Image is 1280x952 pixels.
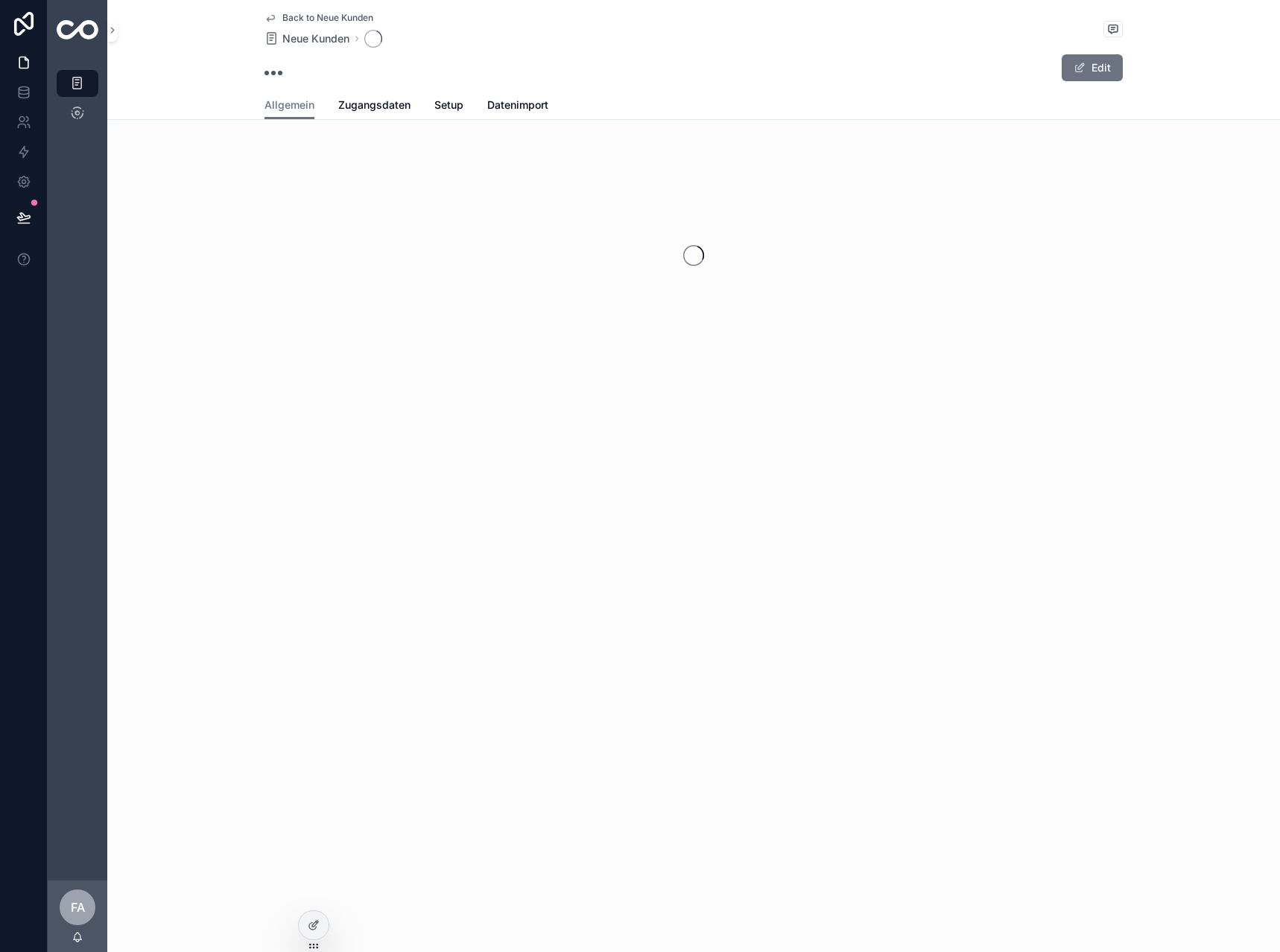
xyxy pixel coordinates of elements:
[264,12,373,24] a: Back to Neue Kunden
[487,98,548,112] span: Datenimport
[434,98,463,112] span: Setup
[264,31,349,46] a: Neue Kunden
[48,60,107,146] div: scrollable content
[264,98,314,112] span: Allgemein
[264,92,314,120] a: Allgemein
[282,12,373,24] span: Back to Neue Kunden
[338,92,411,121] a: Zugangsdaten
[434,92,463,121] a: Setup
[57,20,98,39] img: App logo
[71,898,85,916] span: FA
[282,31,349,46] span: Neue Kunden
[1062,54,1123,81] button: Edit
[338,98,411,112] span: Zugangsdaten
[487,92,548,121] a: Datenimport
